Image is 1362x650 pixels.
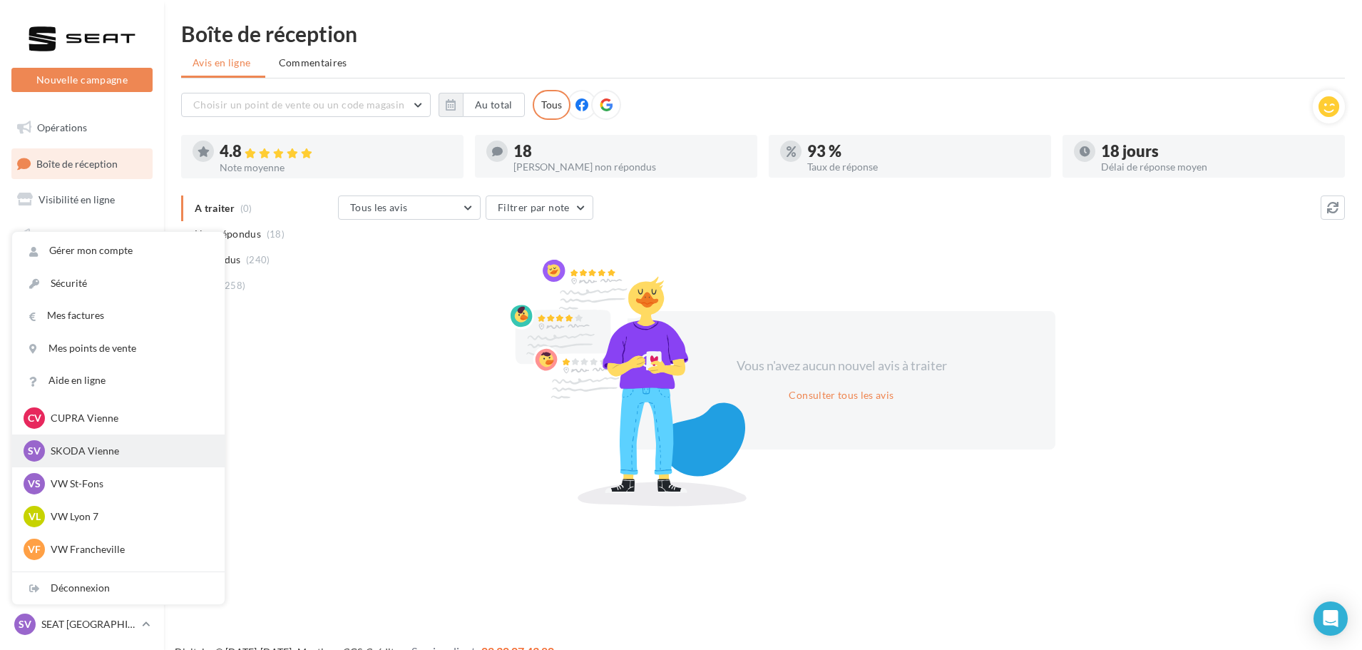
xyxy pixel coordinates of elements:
span: SV [28,444,41,458]
p: CUPRA Vienne [51,411,208,425]
div: 93 % [807,143,1040,159]
a: SV SEAT [GEOGRAPHIC_DATA] [11,611,153,638]
button: Consulter tous les avis [783,387,899,404]
span: SV [19,617,31,631]
button: Choisir un point de vente ou un code magasin [181,93,431,117]
span: VL [29,509,41,524]
button: Au total [439,93,525,117]
button: Au total [463,93,525,117]
div: Délai de réponse moyen [1101,162,1333,172]
p: VW Francheville [51,542,208,557]
span: Tous les avis [350,201,408,213]
span: VF [28,542,41,557]
span: (258) [222,280,246,291]
span: (18) [267,228,285,240]
span: Choisir un point de vente ou un code magasin [193,98,404,111]
div: Vous n'avez aucun nouvel avis à traiter [719,357,964,375]
div: 4.8 [220,143,452,160]
span: Non répondus [195,227,261,241]
a: Campagnes DataOnDemand [9,410,155,452]
a: Contacts [9,256,155,286]
a: Aide en ligne [12,365,225,397]
div: Note moyenne [220,163,452,173]
div: Déconnexion [12,572,225,604]
a: Sécurité [12,268,225,300]
span: Boîte de réception [36,157,118,169]
button: Filtrer par note [486,195,593,220]
p: SKODA Vienne [51,444,208,458]
button: Tous les avis [338,195,481,220]
div: 18 [513,143,746,159]
a: Mes points de vente [12,332,225,365]
div: Boîte de réception [181,23,1345,44]
div: 18 jours [1101,143,1333,159]
a: Calendrier [9,327,155,357]
div: Tous [533,90,570,120]
a: Médiathèque [9,291,155,321]
a: PLV et print personnalisable [9,362,155,405]
span: Campagnes [36,229,87,241]
a: Campagnes [9,220,155,250]
a: Boîte de réception [9,148,155,179]
button: Nouvelle campagne [11,68,153,92]
span: Opérations [37,121,87,133]
div: Taux de réponse [807,162,1040,172]
div: [PERSON_NAME] non répondus [513,162,746,172]
span: VS [28,477,41,491]
span: (240) [246,254,270,265]
a: Mes factures [12,300,225,332]
span: Commentaires [279,56,347,70]
a: Visibilité en ligne [9,185,155,215]
span: Visibilité en ligne [39,193,115,205]
div: Open Intercom Messenger [1314,601,1348,636]
a: Opérations [9,113,155,143]
p: VW St-Fons [51,477,208,491]
p: SEAT [GEOGRAPHIC_DATA] [41,617,136,631]
p: VW Lyon 7 [51,509,208,524]
a: Gérer mon compte [12,235,225,267]
span: CV [28,411,41,425]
